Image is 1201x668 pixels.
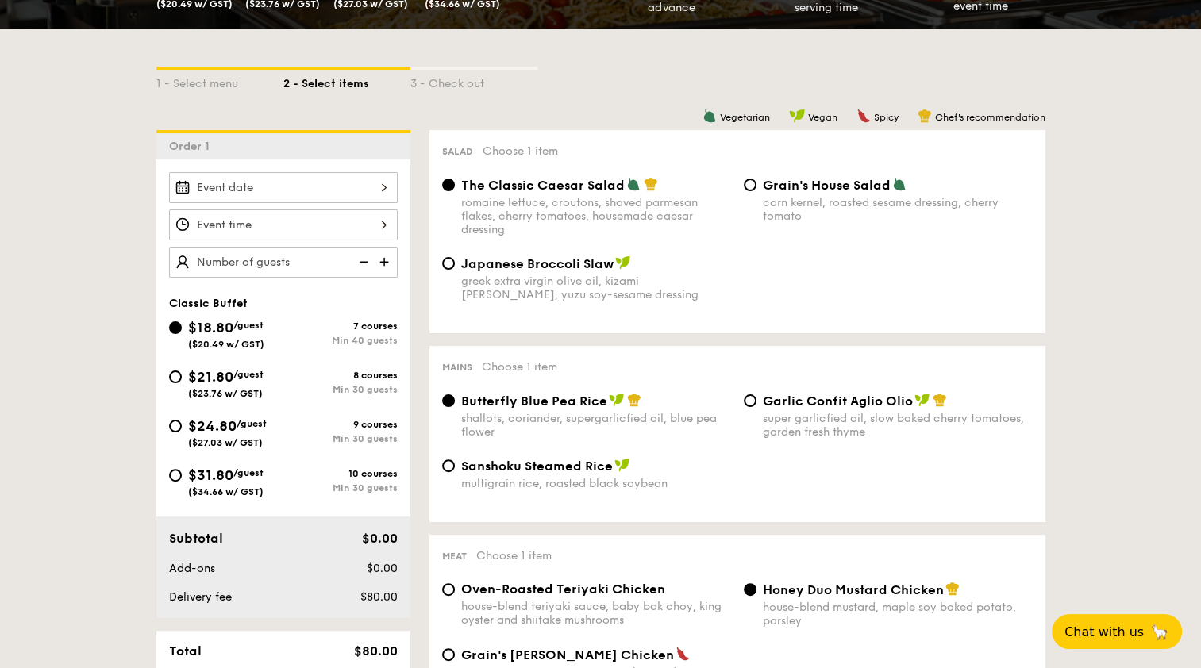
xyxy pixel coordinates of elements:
[763,178,891,193] span: Grain's House Salad
[442,648,455,661] input: Grain's [PERSON_NAME] Chickennyonya [PERSON_NAME], masala powder, lemongrass
[188,417,237,435] span: $24.80
[188,437,263,448] span: ($27.03 w/ GST)
[233,320,264,331] span: /guest
[918,109,932,123] img: icon-chef-hat.a58ddaea.svg
[763,196,1033,223] div: corn kernel, roasted sesame dressing, cherry tomato
[410,70,537,92] div: 3 - Check out
[442,146,473,157] span: Salad
[233,467,264,478] span: /guest
[169,321,182,334] input: $18.80/guest($20.49 w/ GST)7 coursesMin 40 guests
[1150,623,1169,641] span: 🦙
[169,643,202,658] span: Total
[763,601,1033,628] div: house-blend mustard, maple soy baked potato, parsley
[350,247,374,277] img: icon-reduce.1d2dbef1.svg
[1052,614,1182,649] button: Chat with us🦙
[188,368,233,386] span: $21.80
[615,255,631,270] img: icon-vegan.f8ff3823.svg
[169,590,232,604] span: Delivery fee
[461,600,731,627] div: house-blend teriyaki sauce, baby bok choy, king oyster and shiitake mushrooms
[482,360,557,374] span: Choose 1 item
[283,70,410,92] div: 2 - Select items
[476,549,552,562] span: Choose 1 item
[366,562,397,575] span: $0.00
[442,583,455,596] input: Oven-Roasted Teriyaki Chickenhouse-blend teriyaki sauce, baby bok choy, king oyster and shiitake ...
[169,247,398,278] input: Number of guests
[763,582,944,597] span: Honey Duo Mustard Chicken
[945,582,960,596] img: icon-chef-hat.a58ddaea.svg
[461,394,607,409] span: Butterfly Blue Pea Rice
[442,551,467,562] span: Meat
[609,393,625,407] img: icon-vegan.f8ff3823.svg
[283,321,398,332] div: 7 courses
[461,256,614,271] span: Japanese Broccoli Slaw
[703,109,717,123] img: icon-vegetarian.fe4039eb.svg
[892,177,907,191] img: icon-vegetarian.fe4039eb.svg
[461,582,665,597] span: Oven-Roasted Teriyaki Chicken
[188,466,233,484] span: $31.80
[283,335,398,346] div: Min 40 guests
[169,297,248,310] span: Classic Buffet
[483,144,558,158] span: Choose 1 item
[283,419,398,430] div: 9 courses
[763,394,913,409] span: Garlic Confit Aglio Olio
[1064,624,1144,639] span: Chat with us
[461,477,731,490] div: multigrain rice, roasted black soybean
[914,393,930,407] img: icon-vegan.f8ff3823.svg
[763,412,1033,439] div: super garlicfied oil, slow baked cherry tomatoes, garden fresh thyme
[461,196,731,236] div: romaine lettuce, croutons, shaved parmesan flakes, cherry tomatoes, housemade caesar dressing
[188,388,263,399] span: ($23.76 w/ GST)
[461,647,674,662] span: Grain's [PERSON_NAME] Chicken
[169,420,182,432] input: $24.80/guest($27.03 w/ GST)9 coursesMin 30 guests
[744,583,756,596] input: Honey Duo Mustard Chickenhouse-blend mustard, maple soy baked potato, parsley
[626,177,641,191] img: icon-vegetarian.fe4039eb.svg
[744,394,756,407] input: Garlic Confit Aglio Oliosuper garlicfied oil, slow baked cherry tomatoes, garden fresh thyme
[169,370,182,383] input: $21.80/guest($23.76 w/ GST)8 coursesMin 30 guests
[283,433,398,444] div: Min 30 guests
[361,531,397,546] span: $0.00
[442,179,455,191] input: The Classic Caesar Saladromaine lettuce, croutons, shaved parmesan flakes, cherry tomatoes, house...
[856,109,871,123] img: icon-spicy.37a8142b.svg
[808,112,837,123] span: Vegan
[442,257,455,270] input: Japanese Broccoli Slawgreek extra virgin olive oil, kizami [PERSON_NAME], yuzu soy-sesame dressing
[627,393,641,407] img: icon-chef-hat.a58ddaea.svg
[720,112,770,123] span: Vegetarian
[169,562,215,575] span: Add-ons
[169,469,182,482] input: $31.80/guest($34.66 w/ GST)10 coursesMin 30 guests
[644,177,658,191] img: icon-chef-hat.a58ddaea.svg
[237,418,267,429] span: /guest
[233,369,264,380] span: /guest
[283,384,398,395] div: Min 30 guests
[188,486,264,497] span: ($34.66 w/ GST)
[169,172,398,203] input: Event date
[156,70,283,92] div: 1 - Select menu
[169,140,216,153] span: Order 1
[169,531,223,546] span: Subtotal
[461,459,613,474] span: Sanshoku Steamed Rice
[935,112,1045,123] span: Chef's recommendation
[874,112,899,123] span: Spicy
[442,459,455,472] input: Sanshoku Steamed Ricemultigrain rice, roasted black soybean
[169,209,398,240] input: Event time
[461,412,731,439] div: shallots, coriander, supergarlicfied oil, blue pea flower
[461,274,731,301] div: greek extra virgin olive oil, kizami [PERSON_NAME], yuzu soy-sesame dressing
[461,178,625,193] span: The Classic Caesar Salad
[442,362,472,373] span: Mains
[744,179,756,191] input: Grain's House Saladcorn kernel, roasted sesame dressing, cherry tomato
[283,468,398,479] div: 10 courses
[360,590,397,604] span: $80.00
[374,247,398,277] img: icon-add.58712e84.svg
[442,394,455,407] input: Butterfly Blue Pea Riceshallots, coriander, supergarlicfied oil, blue pea flower
[283,370,398,381] div: 8 courses
[933,393,947,407] img: icon-chef-hat.a58ddaea.svg
[789,109,805,123] img: icon-vegan.f8ff3823.svg
[353,643,397,658] span: $80.00
[188,319,233,336] span: $18.80
[188,339,264,350] span: ($20.49 w/ GST)
[614,458,630,472] img: icon-vegan.f8ff3823.svg
[676,647,690,661] img: icon-spicy.37a8142b.svg
[283,482,398,493] div: Min 30 guests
